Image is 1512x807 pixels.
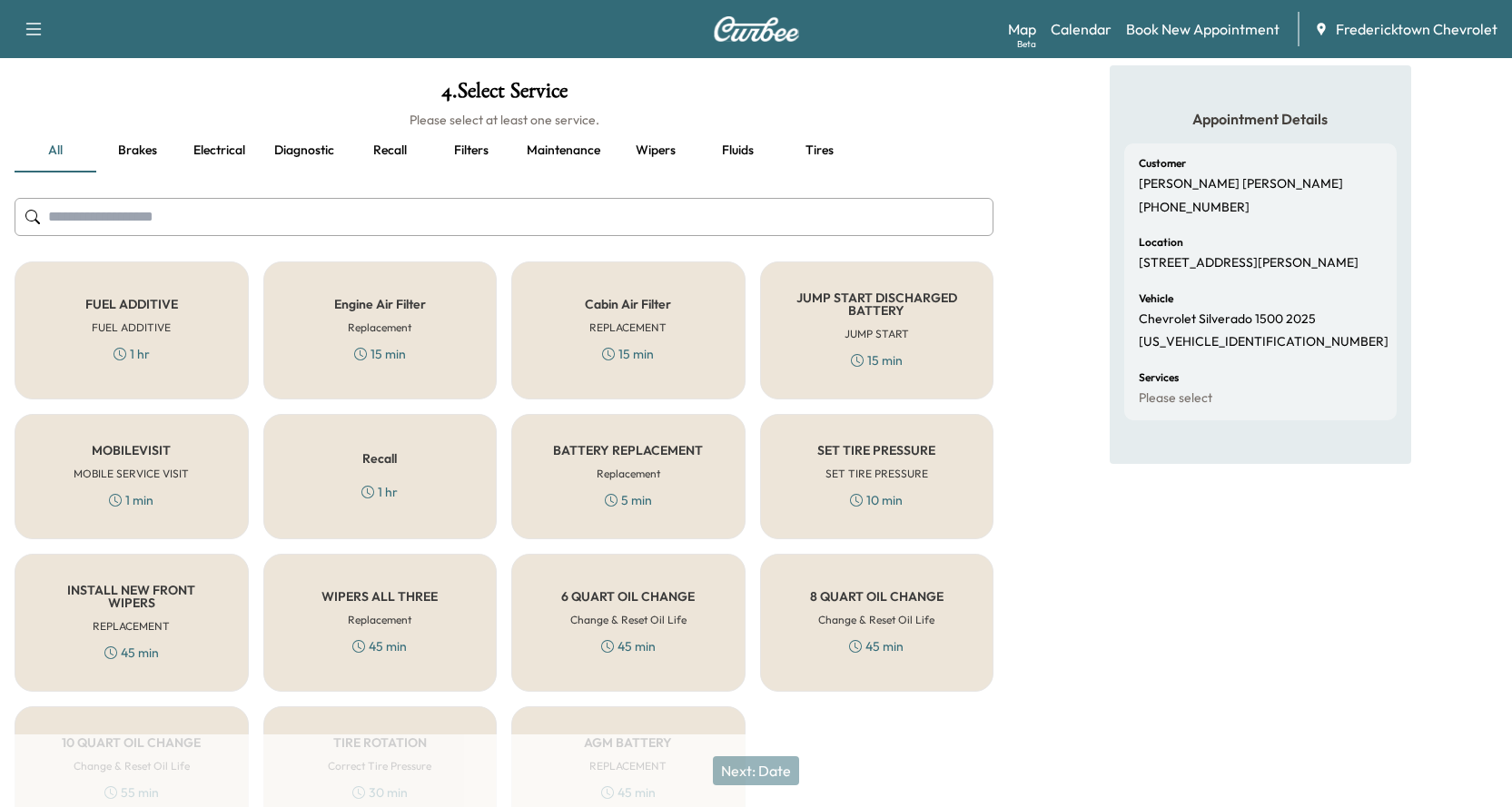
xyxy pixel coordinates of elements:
[1139,334,1388,350] p: [US_VEHICLE_IDENTIFICATION_NUMBER]
[1017,37,1036,51] div: Beta
[585,298,671,310] h5: Cabin Air Filter
[178,129,260,172] button: Electrical
[817,444,935,457] h5: SET TIRE PRESSURE
[1124,109,1397,129] h5: Appointment Details
[260,129,349,172] button: Diagnostic
[810,590,944,603] h5: 8 QUART OIL CHANGE
[850,491,903,509] div: 10 min
[1008,18,1036,40] a: MapBeta
[15,129,993,172] div: basic tabs example
[352,637,407,655] div: 45 min
[96,129,178,172] button: Brakes
[790,291,964,317] h5: JUMP START DISCHARGED BATTERY
[354,345,406,363] div: 15 min
[348,612,411,628] h6: Replacement
[1139,200,1250,216] p: [PHONE_NUMBER]
[92,444,171,457] h5: MOBILEVISIT
[1126,18,1280,40] a: Book New Appointment
[349,129,430,172] button: Recall
[114,345,150,363] div: 1 hr
[15,80,993,111] h1: 4 . Select Service
[1139,237,1183,248] h6: Location
[104,644,159,662] div: 45 min
[1139,372,1179,383] h6: Services
[85,298,178,310] h5: FUEL ADDITIVE
[1139,158,1186,169] h6: Customer
[1139,311,1316,328] p: Chevrolet Silverado 1500 2025
[597,466,660,482] h6: Replacement
[109,491,153,509] div: 1 min
[615,129,697,172] button: Wipers
[361,483,398,501] div: 1 hr
[553,444,703,457] h5: BATTERY REPLACEMENT
[1139,255,1359,271] p: [STREET_ADDRESS][PERSON_NAME]
[778,129,860,172] button: Tires
[348,320,411,336] h6: Replacement
[74,466,189,482] h6: MOBILE SERVICE VISIT
[93,618,170,635] h6: REPLACEMENT
[570,612,687,628] h6: Change & Reset Oil Life
[849,637,904,655] div: 45 min
[1139,176,1343,192] p: [PERSON_NAME] [PERSON_NAME]
[818,612,934,628] h6: Change & Reset Oil Life
[92,320,171,336] h6: FUEL ADDITIVE
[825,466,928,482] h6: SET TIRE PRESSURE
[589,320,667,336] h6: REPLACEMENT
[362,452,397,465] h5: Recall
[430,129,512,172] button: Filters
[605,491,652,509] div: 5 min
[44,584,219,609] h5: INSTALL NEW FRONT WIPERS
[321,590,438,603] h5: WIPERS ALL THREE
[334,298,426,310] h5: Engine Air Filter
[15,111,993,129] h6: Please select at least one service.
[602,345,654,363] div: 15 min
[512,129,615,172] button: Maintenance
[1139,390,1212,407] p: Please select
[601,637,656,655] div: 45 min
[697,129,778,172] button: Fluids
[1139,293,1173,304] h6: Vehicle
[1051,18,1112,40] a: Calendar
[713,16,800,42] img: Curbee Logo
[851,351,903,369] div: 15 min
[15,129,96,172] button: all
[845,326,909,342] h6: JUMP START
[561,590,695,603] h5: 6 QUART OIL CHANGE
[1336,18,1497,40] span: Fredericktown Chevrolet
